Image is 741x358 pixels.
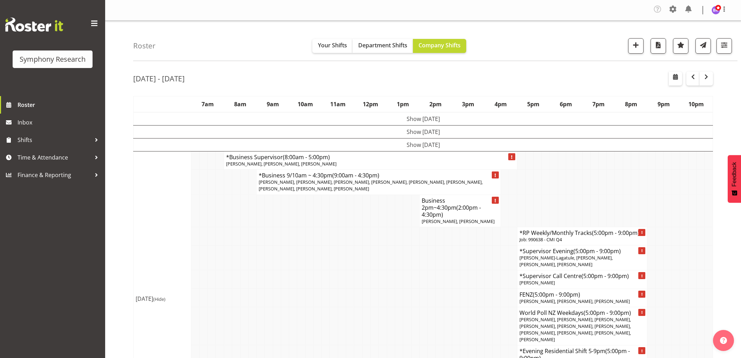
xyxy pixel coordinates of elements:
[519,291,645,298] h4: FENZ
[519,272,645,279] h4: *Supervisor Call Centre
[695,38,711,54] button: Send a list of all shifts for the selected filtered period to all rostered employees.
[592,229,639,237] span: (5:00pm - 9:00pm)
[615,96,647,113] th: 8pm
[413,39,466,53] button: Company Shifts
[18,152,91,163] span: Time & Attendance
[550,96,582,113] th: 6pm
[731,162,737,187] span: Feedback
[582,272,629,280] span: (5:00pm - 9:00pm)
[191,96,224,113] th: 7am
[283,153,330,161] span: (8:00am - 5:00pm)
[18,170,91,180] span: Finance & Reporting
[133,42,156,50] h4: Roster
[647,96,680,113] th: 9pm
[358,41,407,49] span: Department Shifts
[354,96,387,113] th: 12pm
[153,296,165,302] span: (Hide)
[419,96,452,113] th: 2pm
[517,96,550,113] th: 5pm
[422,204,481,218] span: (2:00pm - 4:30pm)
[259,179,483,192] span: [PERSON_NAME], [PERSON_NAME], [PERSON_NAME], [PERSON_NAME], [PERSON_NAME], [PERSON_NAME], [PERSON...
[20,54,86,65] div: Symphony Research
[584,309,631,317] span: (5:00pm - 9:00pm)
[18,100,102,110] span: Roster
[332,171,379,179] span: (9:00am - 4:30pm)
[484,96,517,113] th: 4pm
[419,41,461,49] span: Company Shifts
[5,18,63,32] img: Rosterit website logo
[353,39,413,53] button: Department Shifts
[226,154,515,161] h4: *Business Supervisor
[134,126,713,139] td: Show [DATE]
[573,247,621,255] span: (5:00pm - 9:00pm)
[519,236,645,243] p: Job: 990638 - CMI Q4
[259,172,498,179] h4: *Business 9/10am ~ 4:30pm
[533,291,580,298] span: (5:00pm - 9:00pm)
[673,38,688,54] button: Highlight an important date within the roster.
[226,161,336,167] span: [PERSON_NAME], [PERSON_NAME], [PERSON_NAME]
[257,96,289,113] th: 9am
[720,337,727,344] img: help-xxl-2.png
[716,38,732,54] button: Filter Shifts
[651,38,666,54] button: Download a PDF of the roster according to the set date range.
[519,298,630,304] span: [PERSON_NAME], [PERSON_NAME], [PERSON_NAME]
[387,96,419,113] th: 1pm
[18,135,91,145] span: Shifts
[322,96,354,113] th: 11am
[133,74,185,83] h2: [DATE] - [DATE]
[519,279,555,286] span: [PERSON_NAME]
[680,96,713,113] th: 10pm
[519,255,613,268] span: [PERSON_NAME]-Lagatule, [PERSON_NAME], [PERSON_NAME], [PERSON_NAME]
[628,38,644,54] button: Add a new shift
[712,6,720,14] img: bhavik-kanna1260.jpg
[422,218,495,224] span: [PERSON_NAME], [PERSON_NAME]
[289,96,322,113] th: 10am
[18,117,102,128] span: Inbox
[582,96,615,113] th: 7pm
[452,96,484,113] th: 3pm
[519,229,645,236] h4: *RP Weekly/Monthly Tracks
[669,72,682,86] button: Select a specific date within the roster.
[134,139,713,151] td: Show [DATE]
[519,316,631,343] span: [PERSON_NAME], [PERSON_NAME], [PERSON_NAME], [PERSON_NAME], [PERSON_NAME], [PERSON_NAME], [PERSON...
[728,155,741,203] button: Feedback - Show survey
[422,197,498,218] h4: Business 2pm~4:30pm
[318,41,347,49] span: Your Shifts
[312,39,353,53] button: Your Shifts
[134,112,713,126] td: Show [DATE]
[519,309,645,316] h4: World Poll NZ Weekdays
[224,96,257,113] th: 8am
[519,248,645,255] h4: *Supervisor Evening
